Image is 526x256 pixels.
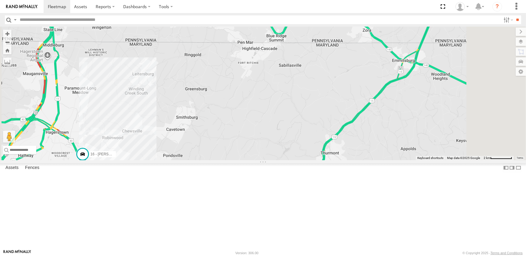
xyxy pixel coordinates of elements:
label: Search Filter Options [501,15,514,24]
div: Barbara McNamee [453,2,471,11]
div: © Copyright 2025 - [462,251,523,255]
label: Hide Summary Table [515,163,521,172]
label: Search Query [13,15,18,24]
button: Map Scale: 2 km per 68 pixels [482,156,514,160]
button: Zoom out [3,38,12,46]
i: ? [492,2,502,11]
div: Version: 306.00 [235,251,258,255]
button: Keyboard shortcuts [417,156,443,160]
label: Measure [3,57,12,66]
a: Visit our Website [3,250,31,256]
label: Dock Summary Table to the Right [509,163,515,172]
label: Map Settings [516,67,526,76]
label: Fences [22,164,42,172]
a: Terms (opens in new tab) [517,157,523,159]
span: Map data ©2025 Google [447,156,480,160]
label: Assets [2,164,21,172]
button: Zoom in [3,30,12,38]
button: Zoom Home [3,46,12,54]
a: Terms and Conditions [491,251,523,255]
button: Drag Pegman onto the map to open Street View [3,131,15,143]
span: 16 - [PERSON_NAME] [90,152,128,156]
img: rand-logo.svg [6,5,38,9]
span: 2 km [484,156,490,160]
label: Dock Summary Table to the Left [503,163,509,172]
